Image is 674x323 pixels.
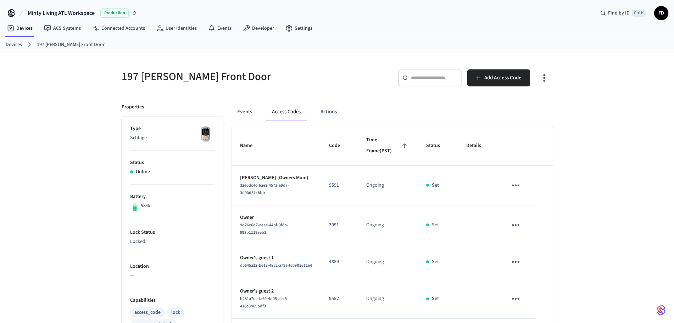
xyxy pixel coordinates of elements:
[240,174,312,182] p: [PERSON_NAME] (Owners Mom)
[358,279,418,319] td: Ongoing
[240,254,312,262] p: Owner's guest 1
[202,22,237,35] a: Events
[134,309,161,316] div: access_code
[240,182,289,196] span: 32e6dc4c-6ae3-4571-a9d7-3d90d31c8fdc
[130,229,215,236] p: Lock Status
[130,297,215,304] p: Capabilities
[329,221,349,229] p: 3991
[358,245,418,279] td: Ongoing
[130,125,215,132] p: Type
[232,103,553,120] div: ant example
[136,168,150,176] p: Online
[130,263,215,270] p: Location
[432,182,439,189] p: Set
[329,140,349,151] span: Code
[595,7,651,19] div: Find by IDCtrl K
[432,221,439,229] p: Set
[1,22,38,35] a: Devices
[122,103,144,111] p: Properties
[432,295,439,302] p: Set
[432,258,439,266] p: Set
[329,182,349,189] p: 9591
[100,8,129,18] span: Production
[240,214,312,221] p: Owner
[130,159,215,166] p: Status
[358,166,418,205] td: Ongoing
[280,22,318,35] a: Settings
[87,22,151,35] a: Connected Accounts
[38,22,87,35] a: ACS Systems
[358,205,418,245] td: Ongoing
[466,140,490,151] span: Details
[329,258,349,266] p: 4889
[197,125,215,143] img: Schlage Sense Smart Deadbolt with Camelot Trim, Front
[608,10,630,17] span: Find by ID
[240,288,312,295] p: Owner's guest 2
[366,135,410,157] span: Time Frame(PST)
[240,296,288,309] span: b281a7cf-1a69-4d05-aec5-418c0b69bdf9
[130,193,215,200] p: Battery
[237,22,280,35] a: Developer
[122,69,333,84] h5: 197 [PERSON_NAME] Front Door
[467,69,530,86] button: Add Access Code
[240,140,262,151] span: Name
[266,103,306,120] button: Access Codes
[130,134,215,142] p: Schlage
[28,9,95,17] span: Minty Living ATL Workspace
[141,202,150,210] p: 58%
[632,10,646,17] span: Ctrl K
[655,7,668,19] span: FD
[329,295,349,302] p: 9552
[130,238,215,245] p: Locked
[426,140,449,151] span: Status
[6,41,22,49] a: Devices
[232,103,258,120] button: Events
[484,73,522,83] span: Add Access Code
[130,272,215,279] p: —
[657,305,665,316] img: SeamLogoGradient.69752ec5.svg
[240,222,288,236] span: 9d76c6d7-aeae-44bf-9f6b-993b11198eb3
[240,262,312,268] span: d0645a22-be13-4852-a79a-f609ff3611e4
[37,41,105,49] a: 197 [PERSON_NAME] Front Door
[171,309,180,316] div: lock
[151,22,202,35] a: User Identities
[315,103,342,120] button: Actions
[654,6,668,20] button: FD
